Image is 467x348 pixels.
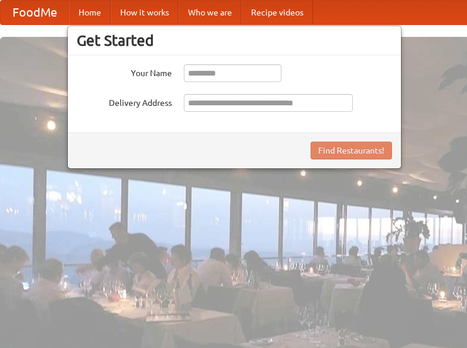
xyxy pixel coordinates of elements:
[77,32,392,49] h3: Get Started
[242,1,313,24] a: Recipe videos
[311,142,392,159] button: Find Restaurants!
[178,1,242,24] a: Who we are
[69,1,111,24] a: Home
[111,1,178,24] a: How it works
[77,94,172,109] label: Delivery Address
[77,64,172,79] label: Your Name
[1,1,69,24] a: FoodMe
